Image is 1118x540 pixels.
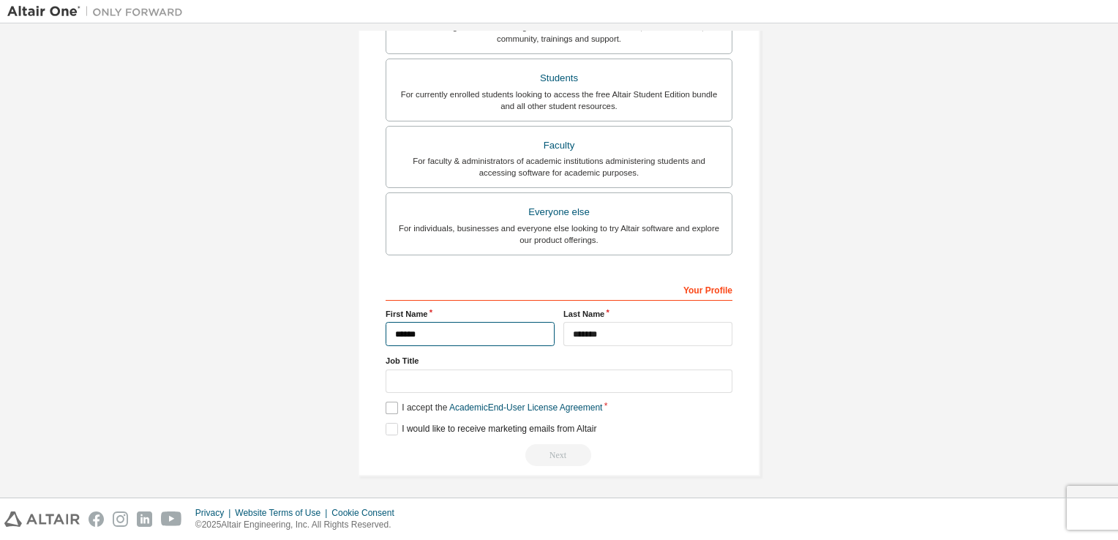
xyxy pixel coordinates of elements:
label: First Name [386,308,555,320]
label: I accept the [386,402,602,414]
div: Privacy [195,507,235,519]
div: For existing customers looking to access software downloads, HPC resources, community, trainings ... [395,21,723,45]
div: Students [395,68,723,89]
img: Altair One [7,4,190,19]
div: Faculty [395,135,723,156]
div: Cookie Consent [331,507,402,519]
div: Everyone else [395,202,723,222]
div: Your Profile [386,277,732,301]
img: facebook.svg [89,511,104,527]
a: Academic End-User License Agreement [449,402,602,413]
label: I would like to receive marketing emails from Altair [386,423,596,435]
img: youtube.svg [161,511,182,527]
img: linkedin.svg [137,511,152,527]
div: Read and acccept EULA to continue [386,444,732,466]
p: © 2025 Altair Engineering, Inc. All Rights Reserved. [195,519,403,531]
div: For faculty & administrators of academic institutions administering students and accessing softwa... [395,155,723,179]
img: instagram.svg [113,511,128,527]
label: Last Name [563,308,732,320]
div: Website Terms of Use [235,507,331,519]
div: For currently enrolled students looking to access the free Altair Student Edition bundle and all ... [395,89,723,112]
div: For individuals, businesses and everyone else looking to try Altair software and explore our prod... [395,222,723,246]
img: altair_logo.svg [4,511,80,527]
label: Job Title [386,355,732,367]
